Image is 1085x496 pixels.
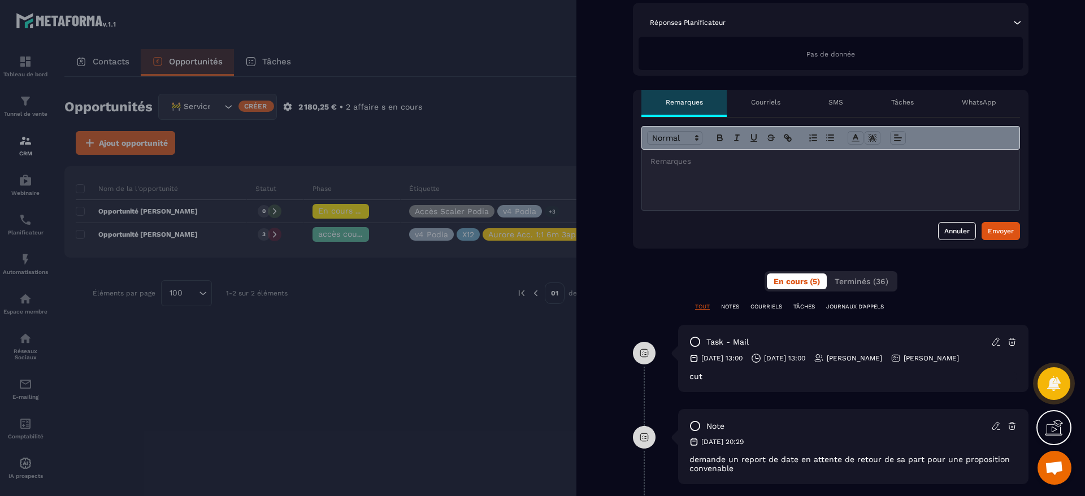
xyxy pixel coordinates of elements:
p: demande un report de date en attente de retour de sa part pour une proposition convenable [689,455,1017,473]
div: Envoyer [988,225,1014,237]
p: [PERSON_NAME] [904,354,959,363]
p: JOURNAUX D'APPELS [826,303,884,311]
span: Pas de donnée [806,50,855,58]
button: En cours (5) [767,273,827,289]
p: NOTES [721,303,739,311]
button: Envoyer [982,222,1020,240]
p: TÂCHES [793,303,815,311]
p: [DATE] 13:00 [701,354,743,363]
p: Réponses Planificateur [650,18,726,27]
p: Courriels [751,98,780,107]
span: En cours (5) [774,277,820,286]
p: [PERSON_NAME] [827,354,882,363]
a: Ouvrir le chat [1038,451,1071,485]
span: Terminés (36) [835,277,888,286]
p: TOUT [695,303,710,311]
p: Remarques [666,98,703,107]
div: cut [689,372,1017,381]
p: [DATE] 20:29 [701,437,744,446]
button: Terminés (36) [828,273,895,289]
p: Tâches [891,98,914,107]
p: note [706,421,724,432]
p: SMS [828,98,843,107]
p: COURRIELS [750,303,782,311]
p: task - mail [706,337,749,347]
button: Annuler [938,222,976,240]
p: [DATE] 13:00 [764,354,805,363]
p: WhatsApp [962,98,996,107]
